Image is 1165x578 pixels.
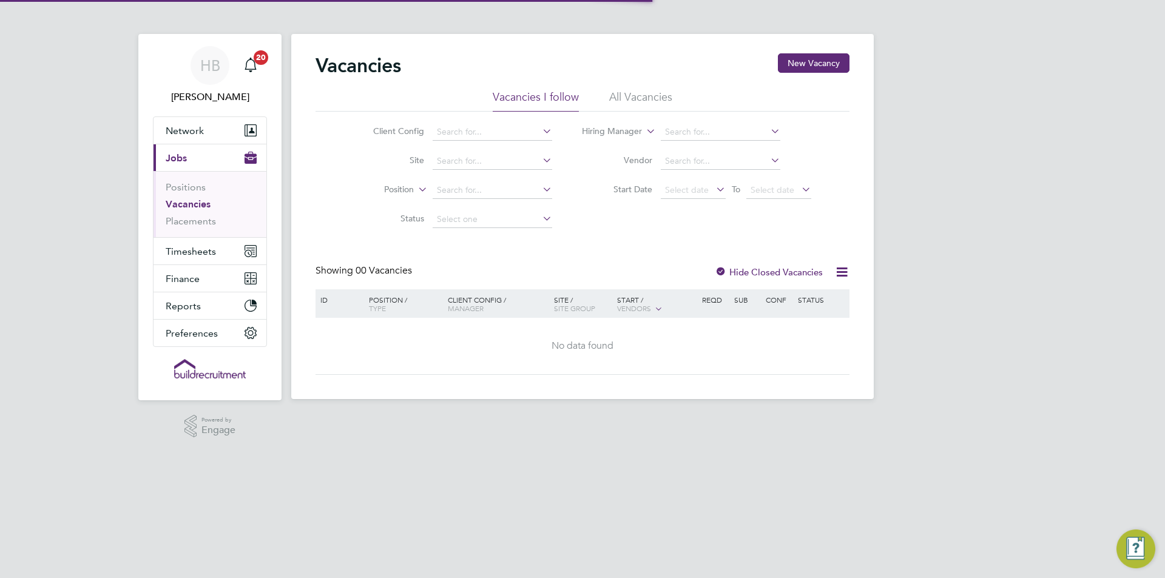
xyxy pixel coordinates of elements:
button: Reports [154,292,266,319]
a: Positions [166,181,206,193]
span: Site Group [554,303,595,313]
a: HB[PERSON_NAME] [153,46,267,104]
div: ID [317,289,360,310]
span: Reports [166,300,201,312]
input: Search for... [661,153,780,170]
label: Hiring Manager [572,126,642,138]
label: Site [354,155,424,166]
span: Select date [665,184,709,195]
a: Go to home page [153,359,267,378]
label: Client Config [354,126,424,136]
button: New Vacancy [778,53,849,73]
input: Search for... [433,182,552,199]
label: Position [344,184,414,196]
label: Start Date [582,184,652,195]
span: 20 [254,50,268,65]
div: Position / [360,289,445,318]
div: Conf [763,289,794,310]
span: Vendors [617,303,651,313]
button: Finance [154,265,266,292]
span: Engage [201,425,235,435]
li: All Vacancies [609,90,672,112]
div: Status [795,289,848,310]
a: 20 [238,46,263,85]
span: 00 Vacancies [356,264,412,277]
span: Select date [751,184,794,195]
button: Timesheets [154,238,266,264]
div: Start / [614,289,699,320]
button: Jobs [154,144,266,171]
img: buildrec-logo-retina.png [174,359,246,378]
h2: Vacancies [316,53,401,78]
div: Jobs [154,171,266,237]
div: Showing [316,264,414,277]
div: No data found [317,340,848,352]
input: Search for... [661,124,780,141]
a: Vacancies [166,198,211,210]
label: Vendor [582,155,652,166]
input: Search for... [433,124,552,141]
button: Engage Resource Center [1116,529,1155,568]
span: Manager [448,303,484,313]
span: Hayley Barrance [153,90,267,104]
span: To [728,181,744,197]
li: Vacancies I follow [493,90,579,112]
span: Network [166,125,204,136]
span: HB [200,58,220,73]
label: Hide Closed Vacancies [715,266,823,278]
a: Powered byEngage [184,415,236,438]
input: Select one [433,211,552,228]
span: Powered by [201,415,235,425]
a: Placements [166,215,216,227]
span: Timesheets [166,246,216,257]
span: Finance [166,273,200,284]
div: Reqd [699,289,731,310]
button: Preferences [154,320,266,346]
div: Sub [731,289,763,310]
input: Search for... [433,153,552,170]
div: Client Config / [445,289,551,318]
nav: Main navigation [138,34,282,400]
button: Network [154,117,266,144]
label: Status [354,213,424,224]
span: Preferences [166,328,218,339]
span: Jobs [166,152,187,164]
div: Site / [551,289,615,318]
span: Type [369,303,386,313]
